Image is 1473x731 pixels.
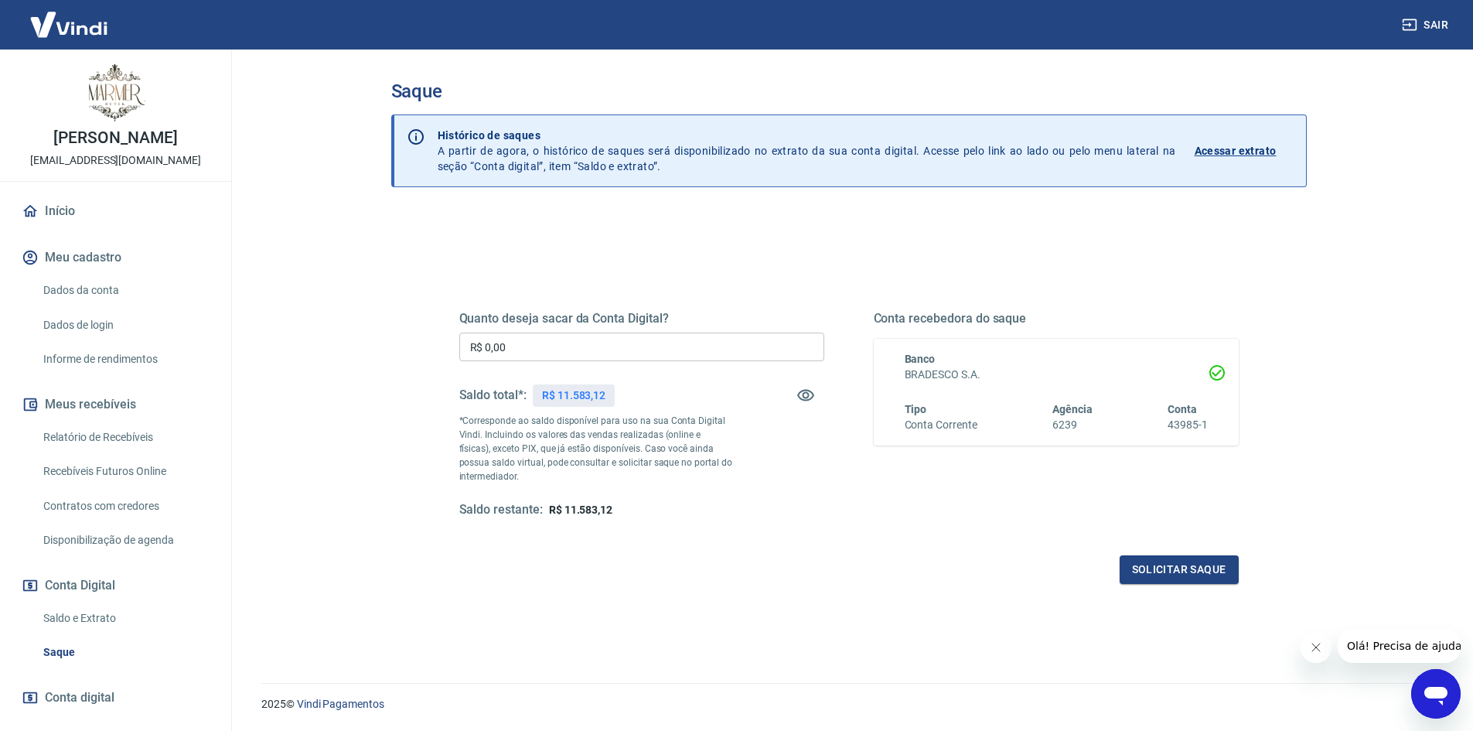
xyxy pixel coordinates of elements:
[438,128,1176,143] p: Histórico de saques
[1052,417,1093,433] h6: 6239
[438,128,1176,174] p: A partir de agora, o histórico de saques será disponibilizado no extrato da sua conta digital. Ac...
[19,1,119,48] img: Vindi
[37,490,213,522] a: Contratos com credores
[37,309,213,341] a: Dados de login
[1195,143,1277,159] p: Acessar extrato
[19,388,213,422] button: Meus recebíveis
[37,456,213,487] a: Recebíveis Futuros Online
[459,311,824,326] h5: Quanto deseja sacar da Conta Digital?
[905,403,927,415] span: Tipo
[874,311,1239,326] h5: Conta recebedora do saque
[1168,417,1208,433] h6: 43985-1
[1120,555,1239,584] button: Solicitar saque
[37,637,213,668] a: Saque
[19,194,213,228] a: Início
[19,681,213,715] a: Conta digital
[549,504,612,516] span: R$ 11.583,12
[261,696,1436,712] p: 2025 ©
[37,343,213,375] a: Informe de rendimentos
[905,353,936,365] span: Banco
[37,422,213,453] a: Relatório de Recebíveis
[37,603,213,634] a: Saldo e Extrato
[905,367,1208,383] h6: BRADESCO S.A.
[19,569,213,603] button: Conta Digital
[1052,403,1093,415] span: Agência
[1399,11,1454,39] button: Sair
[391,80,1307,102] h3: Saque
[30,152,201,169] p: [EMAIL_ADDRESS][DOMAIN_NAME]
[459,388,527,403] h5: Saldo total*:
[542,388,605,404] p: R$ 11.583,12
[297,698,384,710] a: Vindi Pagamentos
[37,524,213,556] a: Disponibilização de agenda
[9,11,130,23] span: Olá! Precisa de ajuda?
[1411,669,1461,719] iframe: Botão para abrir a janela de mensagens
[19,241,213,275] button: Meu cadastro
[37,275,213,306] a: Dados da conta
[459,414,733,483] p: *Corresponde ao saldo disponível para uso na sua Conta Digital Vindi. Incluindo os valores das ve...
[45,687,114,709] span: Conta digital
[85,62,147,124] img: d93be39a-7207-421e-828e-d8c940f7aea3.jpeg
[53,130,177,146] p: [PERSON_NAME]
[1301,632,1331,663] iframe: Fechar mensagem
[905,417,977,433] h6: Conta Corrente
[1195,128,1294,174] a: Acessar extrato
[459,502,543,518] h5: Saldo restante:
[1168,403,1197,415] span: Conta
[1338,629,1461,663] iframe: Mensagem da empresa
